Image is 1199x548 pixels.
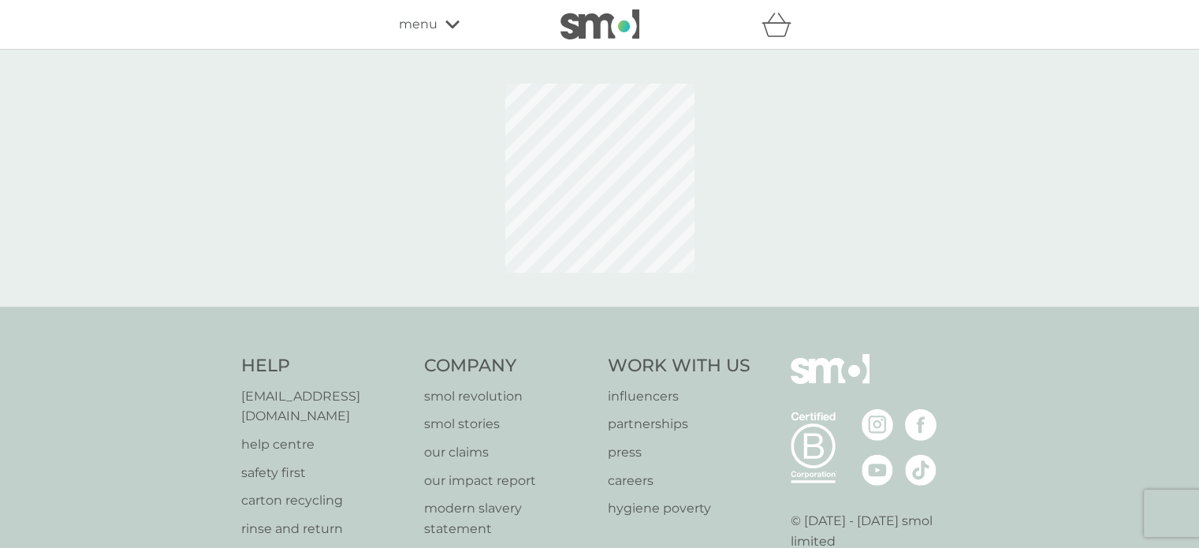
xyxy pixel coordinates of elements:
[241,463,409,483] a: safety first
[862,409,893,441] img: visit the smol Instagram page
[608,354,750,378] h4: Work With Us
[560,9,639,39] img: smol
[905,454,936,486] img: visit the smol Tiktok page
[241,354,409,378] h4: Help
[424,414,592,434] a: smol stories
[424,386,592,407] a: smol revolution
[608,498,750,519] a: hygiene poverty
[241,519,409,539] a: rinse and return
[761,9,801,40] div: basket
[424,498,592,539] a: modern slavery statement
[905,409,936,441] img: visit the smol Facebook page
[424,471,592,491] a: our impact report
[608,386,750,407] a: influencers
[241,490,409,511] a: carton recycling
[241,434,409,455] a: help centre
[424,354,592,378] h4: Company
[608,471,750,491] a: careers
[608,442,750,463] a: press
[862,454,893,486] img: visit the smol Youtube page
[399,14,438,35] span: menu
[791,354,869,408] img: smol
[241,386,409,427] a: [EMAIL_ADDRESS][DOMAIN_NAME]
[424,442,592,463] a: our claims
[608,414,750,434] a: partnerships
